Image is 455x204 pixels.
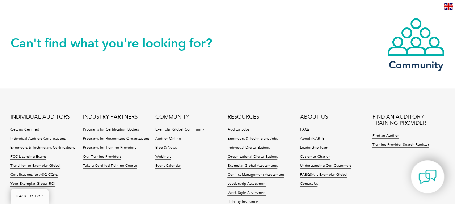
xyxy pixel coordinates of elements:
[227,172,284,177] a: Conflict Management Assessment
[155,114,189,120] a: COMMUNITY
[227,163,277,168] a: Exemplar Global Assessments
[372,133,399,138] a: Find an Auditor
[372,114,445,126] a: FIND AN AUDITOR / TRAINING PROVIDER
[10,163,60,168] a: Transition to Exemplar Global
[227,136,277,141] a: Engineers & Technicians Jobs
[83,163,137,168] a: Take a Certified Training Course
[83,154,121,159] a: Our Training Providers
[387,17,445,56] img: icon-community.webp
[387,60,445,69] h3: Community
[10,37,228,48] h2: Can't find what you're looking for?
[227,127,249,132] a: Auditor Jobs
[300,163,351,168] a: Understanding Our Customers
[227,190,266,195] a: Work Style Assessment
[155,127,204,132] a: Exemplar Global Community
[300,145,328,150] a: Leadership Team
[300,181,317,186] a: Contact Us
[155,154,171,159] a: Webinars
[418,168,437,186] img: contact-chat.png
[155,163,181,168] a: Event Calendar
[300,172,347,177] a: RABQSA is Exemplar Global
[83,114,137,120] a: INDUSTRY PARTNERS
[444,3,453,10] img: en
[11,189,49,204] a: BACK TO TOP
[227,114,259,120] a: RESOURCES
[227,154,277,159] a: Organizational Digital Badges
[10,145,75,150] a: Engineers & Technicians Certifications
[83,145,136,150] a: Programs for Training Providers
[155,136,181,141] a: Auditor Online
[10,127,39,132] a: Getting Certified
[372,142,429,147] a: Training Provider Search Register
[300,154,330,159] a: Customer Charter
[300,136,324,141] a: About iNARTE
[227,145,269,150] a: Individual Digital Badges
[10,136,66,141] a: Individual Auditors Certifications
[227,181,266,186] a: Leadership Assessment
[83,136,149,141] a: Programs for Recognized Organizations
[10,181,55,186] a: Your Exemplar Global ROI
[10,114,70,120] a: INDIVIDUAL AUDITORS
[10,172,58,177] a: Certifications for ASQ CQAs
[300,127,309,132] a: FAQs
[300,114,328,120] a: ABOUT US
[155,145,176,150] a: Blog & News
[10,154,46,159] a: FCC Licensing Exams
[83,127,138,132] a: Programs for Certification Bodies
[387,17,445,69] a: Community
